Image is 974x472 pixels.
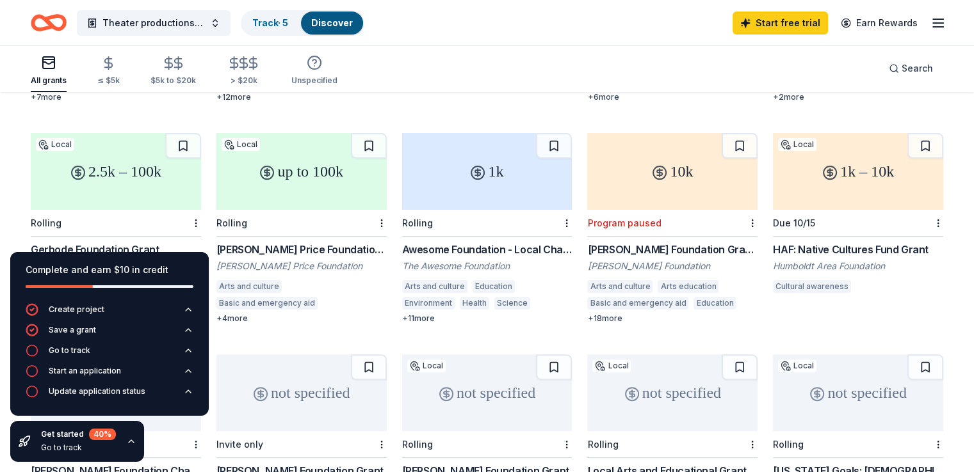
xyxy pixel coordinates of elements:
[833,12,925,35] a: Earn Rewards
[587,92,758,102] div: + 6 more
[402,242,572,257] div: Awesome Foundation - Local Chapter Grants
[402,260,572,272] div: The Awesome Foundation
[733,12,828,35] a: Start free trial
[216,217,247,228] div: Rolling
[31,8,67,38] a: Home
[216,260,387,272] div: [PERSON_NAME] Price Foundation
[222,138,260,151] div: Local
[291,50,337,92] button: Unspecified
[97,51,120,92] button: ≤ $5k
[26,385,193,405] button: Update application status
[407,359,446,372] div: Local
[49,366,121,376] div: Start an application
[587,260,758,272] div: [PERSON_NAME] Foundation
[216,297,318,310] div: Basic and emergency aid
[694,297,736,310] div: Education
[49,345,90,356] div: Go to track
[49,386,145,397] div: Update application status
[402,313,572,324] div: + 11 more
[26,344,193,365] button: Go to track
[658,280,718,293] div: Arts education
[97,75,120,86] div: ≤ $5k
[402,217,433,228] div: Rolling
[41,429,116,440] div: Get started
[773,133,943,210] div: 1k – 10k
[31,217,61,228] div: Rolling
[587,242,758,257] div: [PERSON_NAME] Foundation Grants
[31,133,201,324] a: 2.5k – 100kLocalRollingGerbode Foundation Grant[PERSON_NAME] [PERSON_NAME] FoundationTheaterMusic...
[216,92,387,102] div: + 12 more
[36,138,74,151] div: Local
[291,75,337,86] div: Unspecified
[77,10,231,36] button: Theater productions of [PERSON_NAME] & [PERSON_NAME] operettas
[216,313,387,324] div: + 4 more
[41,443,116,453] div: Go to track
[402,297,455,310] div: Environment
[26,324,193,344] button: Save a grant
[402,133,572,324] a: 1kRollingAwesome Foundation - Local Chapter GrantsThe Awesome FoundationArts and cultureEducation...
[587,217,661,228] div: Program paused
[773,92,943,102] div: + 2 more
[773,133,943,297] a: 1k – 10kLocalDue 10/15HAF: Native Cultures Fund GrantHumboldt Area FoundationCultural awareness
[216,439,263,450] div: Invite only
[460,297,489,310] div: Health
[26,365,193,385] button: Start an application
[587,313,758,324] div: + 18 more
[216,354,387,431] div: not specified
[227,75,261,86] div: > $20k
[402,354,572,431] div: not specified
[216,133,387,210] div: up to 100k
[31,50,67,92] button: All grants
[49,325,96,335] div: Save a grant
[89,429,116,440] div: 40 %
[26,262,193,278] div: Complete and earn $10 in credit
[216,242,387,257] div: [PERSON_NAME] Price Foundation Grants
[773,260,943,272] div: Humboldt Area Foundation
[587,297,688,310] div: Basic and emergency aid
[26,303,193,324] button: Create project
[216,133,387,324] a: up to 100kLocalRolling[PERSON_NAME] Price Foundation Grants[PERSON_NAME] Price FoundationArts and...
[587,133,758,210] div: 10k
[150,75,196,86] div: $5k to $20k
[587,354,758,431] div: not specified
[778,138,816,151] div: Local
[773,217,815,228] div: Due 10/15
[49,304,104,315] div: Create project
[150,51,196,92] button: $5k to $20k
[402,133,572,210] div: 1k
[102,15,205,31] span: Theater productions of [PERSON_NAME] & [PERSON_NAME] operettas
[31,92,201,102] div: + 7 more
[252,17,288,28] a: Track· 5
[587,439,618,450] div: Rolling
[311,17,353,28] a: Discover
[494,297,530,310] div: Science
[902,61,933,76] span: Search
[402,280,467,293] div: Arts and culture
[773,280,851,293] div: Cultural awareness
[473,280,515,293] div: Education
[773,439,804,450] div: Rolling
[227,51,261,92] button: > $20k
[402,439,433,450] div: Rolling
[31,75,67,86] div: All grants
[587,133,758,324] a: 10kProgram paused[PERSON_NAME] Foundation Grants[PERSON_NAME] FoundationArts and cultureArts educ...
[216,280,282,293] div: Arts and culture
[778,359,816,372] div: Local
[31,133,201,210] div: 2.5k – 100k
[241,10,364,36] button: Track· 5Discover
[587,280,653,293] div: Arts and culture
[592,359,631,372] div: Local
[879,56,943,81] button: Search
[773,354,943,431] div: not specified
[773,242,943,257] div: HAF: Native Cultures Fund Grant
